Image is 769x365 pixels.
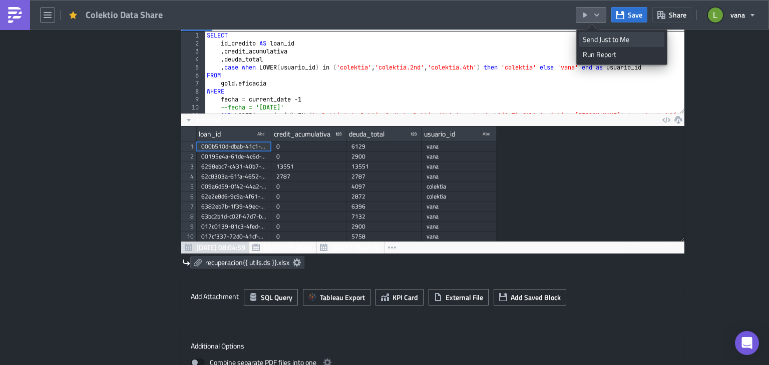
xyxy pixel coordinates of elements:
[331,242,380,252] span: [DATE] 08:04:50
[261,292,292,302] span: SQL Query
[199,126,221,141] div: loan_id
[196,242,245,252] span: [DATE] 08:04:59
[351,171,417,181] div: 2787
[205,258,289,267] span: recuperacion{{ utils.ds }}.xlsx
[276,181,341,191] div: 0
[427,181,492,191] div: colektia
[424,126,455,141] div: usuario_id
[276,221,341,231] div: 0
[181,241,249,253] button: [DATE] 08:04:59
[181,79,205,87] div: 7
[276,141,341,151] div: 0
[303,289,370,305] button: Tableau Export
[201,191,266,201] div: 62e2e8d6-9c9a-4f61-a5c1-1e081b2d5af1
[351,141,417,151] div: 6129
[316,241,384,253] button: [DATE] 08:04:50
[181,31,205,39] div: 1
[702,4,761,26] button: vana
[427,211,492,221] div: vana
[276,171,341,181] div: 2787
[349,126,384,141] div: deuda_total
[4,4,478,12] body: Rich Text Area. Press ALT-0 for help.
[628,9,642,20] span: Save
[427,161,492,171] div: vana
[249,241,317,253] button: [DATE] 09:26:56
[351,231,417,241] div: 5758
[276,161,341,171] div: 13551
[181,95,205,103] div: 9
[351,211,417,221] div: 7132
[201,181,266,191] div: 009a6d59-0f42-44a2-8dc3-bc807ea04d46
[707,6,724,23] img: Avatar
[181,55,205,63] div: 4
[201,211,266,221] div: 63bc2b1d-c02f-47d7-bcb8-c7ae9001cc35
[181,63,205,71] div: 5
[201,141,266,151] div: 000b510d-dbab-41c1-a365-8ad80b183522
[427,221,492,231] div: vana
[86,9,164,20] span: Colektio Data Share
[351,161,417,171] div: 13551
[375,289,424,305] button: KPI Card
[201,161,266,171] div: 6298ebc7-c431-40b7-8ccc-0f9bda684fcf
[583,49,661,59] div: Run Report
[196,114,221,125] span: No Limit
[735,331,759,355] div: Open Intercom Messenger
[669,9,686,20] span: Share
[181,87,205,95] div: 8
[201,171,266,181] div: 62c8303a-61fa-4652-9e59-047068c1cce3
[511,292,561,302] span: Add Saved Block
[393,292,418,302] span: KPI Card
[611,7,647,22] button: Save
[274,126,330,141] div: credit_acumulativa
[201,221,266,231] div: 017c0139-81c3-4fed-a50b-18feac7643b2
[276,231,341,241] div: 0
[320,292,365,302] span: Tableau Export
[427,201,492,211] div: vana
[7,7,23,23] img: PushMetrics
[652,7,691,22] button: Share
[201,151,266,161] div: 00195e4a-61de-4c6d-8e39-4899238178c4
[427,171,492,181] div: vana
[351,191,417,201] div: 2872
[351,151,417,161] div: 2900
[276,191,341,201] div: 0
[446,292,483,302] span: External File
[201,201,266,211] div: 6382eb7b-1f39-49ec-b09f-de3c742ee512
[167,4,194,12] strong: Colektio
[351,181,417,191] div: 4097
[494,289,566,305] button: Add Saved Block
[264,242,313,252] span: [DATE] 09:26:56
[427,151,492,161] div: vana
[181,47,205,55] div: 3
[427,141,492,151] div: vana
[191,341,674,350] label: Additional Options
[351,201,417,211] div: 6396
[181,71,205,79] div: 6
[276,151,341,161] div: 0
[583,34,661,44] div: Send Just to Me
[351,221,417,231] div: 2900
[181,114,225,126] button: No Limit
[624,241,682,253] div: 8874 rows in 2.98s
[276,211,341,221] div: 0
[4,4,478,12] p: ✅ Se envio el archivo de recuperacin y de cartera a
[201,231,266,241] div: 017cf337-72d0-41cf-9ab3-33e0000d54c9
[427,191,492,201] div: colektia
[427,231,492,241] div: vana
[429,289,489,305] button: External File
[181,39,205,47] div: 2
[181,103,205,111] div: 10
[244,289,298,305] button: SQL Query
[276,201,341,211] div: 0
[191,289,239,304] label: Add Attachment
[181,111,205,119] div: 11
[730,9,745,20] span: vana
[190,256,304,268] a: recuperacion{{ utils.ds }}.xlsx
